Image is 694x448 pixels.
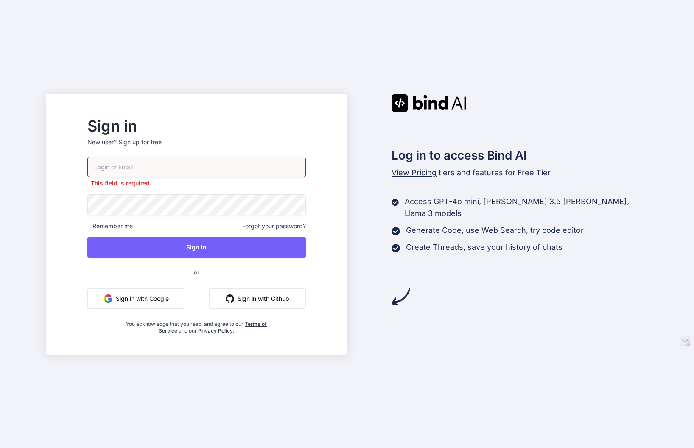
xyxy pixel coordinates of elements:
[392,146,648,164] h2: Log in to access Bind AI
[104,294,112,303] img: google
[87,179,306,188] p: This field is required
[160,262,233,283] span: or
[392,167,648,179] p: tiers and features for Free Tier
[118,138,162,146] div: Sign up for free
[87,138,306,157] p: New user?
[226,294,234,303] img: github
[87,222,133,230] span: Remember me
[87,119,306,133] h2: Sign in
[209,288,306,309] button: Sign in with Github
[159,321,267,334] a: Terms of Service
[87,288,185,309] button: Sign in with Google
[392,168,437,177] span: View Pricing
[406,241,562,253] p: Create Threads, save your history of chats
[198,328,235,334] a: Privacy Policy.
[392,94,466,112] img: Bind AI logo
[124,316,270,334] div: You acknowledge that you read, and agree to our and our
[406,224,584,236] p: Generate Code, use Web Search, try code editor
[242,222,306,230] span: Forgot your password?
[405,196,648,219] p: Access GPT-4o mini, [PERSON_NAME] 3.5 [PERSON_NAME], Llama 3 models
[87,237,306,258] button: Sign In
[392,287,410,306] img: arrow
[87,157,306,177] input: Login or Email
